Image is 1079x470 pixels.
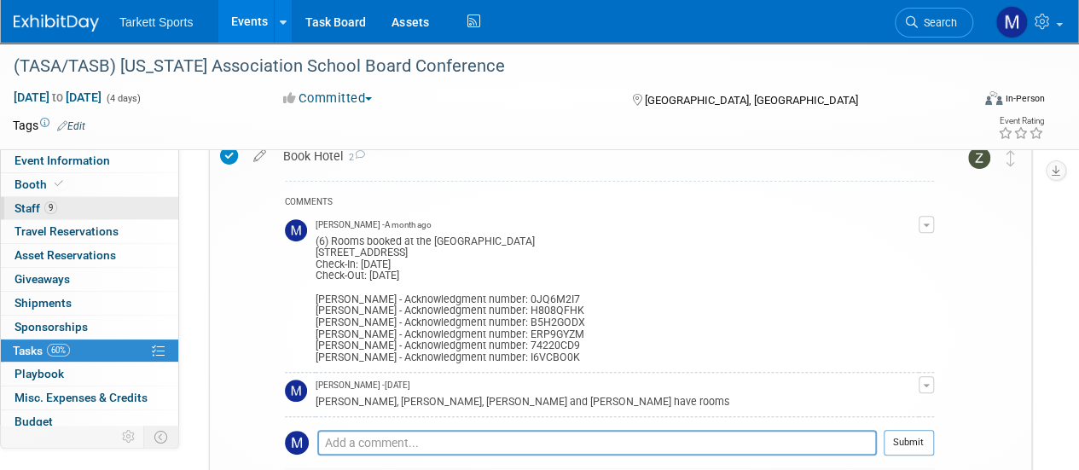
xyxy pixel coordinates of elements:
span: 9 [44,201,57,214]
span: [GEOGRAPHIC_DATA], [GEOGRAPHIC_DATA] [644,94,857,107]
img: ExhibitDay [14,15,99,32]
div: (6) Rooms booked at the [GEOGRAPHIC_DATA] [STREET_ADDRESS] Check-In: [DATE] Check-Out: [DATE] [PE... [316,232,919,364]
span: Tasks [13,344,70,357]
td: Personalize Event Tab Strip [114,426,144,448]
button: Committed [277,90,379,107]
button: Submit [884,430,934,455]
a: Tasks60% [1,339,178,363]
img: Mathieu Martel [285,219,307,241]
div: Event Format [894,89,1045,114]
span: to [49,90,66,104]
span: Misc. Expenses & Credits [15,391,148,404]
a: Search [895,8,973,38]
a: Asset Reservations [1,244,178,267]
span: Booth [15,177,67,191]
a: Edit [57,120,85,132]
img: Mathieu Martel [285,380,307,402]
i: Booth reservation complete [55,179,63,189]
a: Budget [1,410,178,433]
img: Zak Sigler [968,147,990,169]
span: Shipments [15,296,72,310]
span: Asset Reservations [15,248,116,262]
span: 2 [343,152,365,163]
span: Event Information [15,154,110,167]
a: Misc. Expenses & Credits [1,386,178,409]
span: [PERSON_NAME] - A month ago [316,219,432,231]
span: Travel Reservations [15,224,119,238]
span: Sponsorships [15,320,88,334]
div: [PERSON_NAME], [PERSON_NAME], [PERSON_NAME] and [PERSON_NAME] have rooms [316,392,919,409]
td: Toggle Event Tabs [144,426,179,448]
img: Mathieu Martel [995,6,1028,38]
div: In-Person [1005,92,1045,105]
a: Sponsorships [1,316,178,339]
div: Event Rating [998,117,1044,125]
span: Giveaways [15,272,70,286]
img: Mathieu Martel [285,431,309,455]
span: Budget [15,415,53,428]
span: [DATE] [DATE] [13,90,102,105]
span: Tarkett Sports [119,15,193,29]
a: Travel Reservations [1,220,178,243]
div: Book Hotel [275,142,934,171]
span: Playbook [15,367,64,380]
span: Search [918,16,957,29]
a: Playbook [1,363,178,386]
span: Staff [15,201,57,215]
td: Tags [13,117,85,134]
i: Move task [1006,150,1015,166]
a: edit [245,148,275,164]
a: Giveaways [1,268,178,291]
span: [PERSON_NAME] - [DATE] [316,380,410,392]
span: (4 days) [105,93,141,104]
a: Booth [1,173,178,196]
div: COMMENTS [285,194,934,212]
span: 60% [47,344,70,357]
img: Format-Inperson.png [985,91,1002,105]
a: Shipments [1,292,178,315]
a: Event Information [1,149,178,172]
div: (TASA/TASB) [US_STATE] Association School Board Conference [8,51,957,82]
a: Staff9 [1,197,178,220]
